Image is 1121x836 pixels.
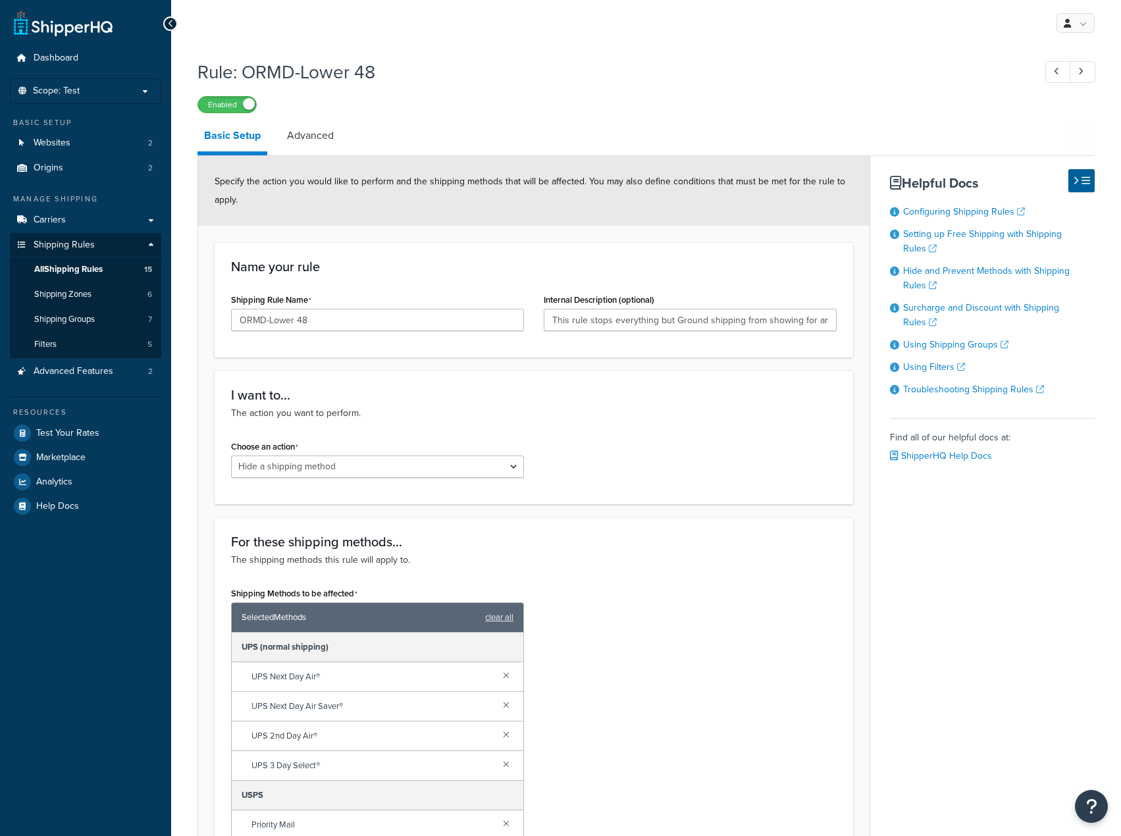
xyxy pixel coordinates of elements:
[148,314,152,325] span: 7
[147,289,152,300] span: 6
[231,535,837,549] h3: For these shipping methods...
[10,156,161,180] li: Origins
[10,359,161,384] li: Advanced Features
[232,633,523,662] div: UPS (normal shipping)
[10,208,161,232] a: Carriers
[10,233,161,257] a: Shipping Rules
[215,174,845,207] span: Specify the action you would like to perform and the shipping methods that will be affected. You ...
[280,120,340,151] a: Advanced
[903,205,1025,219] a: Configuring Shipping Rules
[903,264,1070,292] a: Hide and Prevent Methods with Shipping Rules
[36,477,72,488] span: Analytics
[231,295,311,305] label: Shipping Rule Name
[34,163,63,174] span: Origins
[10,257,161,282] a: AllShipping Rules15
[251,756,492,775] span: UPS 3 Day Select®
[197,120,267,155] a: Basic Setup
[903,360,965,374] a: Using Filters
[10,282,161,307] a: Shipping Zones6
[10,332,161,357] li: Filters
[251,816,492,834] span: Priority Mail
[10,421,161,445] a: Test Your Rates
[148,366,153,377] span: 2
[197,59,1021,85] h1: Rule: ORMD-Lower 48
[148,138,153,149] span: 2
[10,359,161,384] a: Advanced Features2
[231,442,298,452] label: Choose an action
[10,332,161,357] a: Filters5
[10,233,161,358] li: Shipping Rules
[485,608,513,627] a: clear all
[10,46,161,70] a: Dashboard
[10,407,161,418] div: Resources
[903,301,1059,329] a: Surcharge and Discount with Shipping Rules
[231,259,837,274] h3: Name your rule
[251,697,492,716] span: UPS Next Day Air Saver®
[1075,790,1108,823] button: Open Resource Center
[144,264,152,275] span: 15
[148,163,153,174] span: 2
[33,86,80,97] span: Scope: Test
[34,289,91,300] span: Shipping Zones
[1068,169,1095,192] button: Hide Help Docs
[903,227,1062,255] a: Setting up Free Shipping with Shipping Rules
[231,388,837,402] h3: I want to...
[10,494,161,518] a: Help Docs
[10,131,161,155] li: Websites
[242,608,479,627] span: Selected Methods
[36,452,86,463] span: Marketplace
[10,117,161,128] div: Basic Setup
[10,446,161,469] a: Marketplace
[890,176,1095,190] h3: Helpful Docs
[198,97,256,113] label: Enabled
[34,215,66,226] span: Carriers
[231,553,837,567] p: The shipping methods this rule will apply to.
[231,406,837,421] p: The action you want to perform.
[251,727,492,745] span: UPS 2nd Day Air®
[890,418,1095,465] div: Find all of our helpful docs at:
[34,314,95,325] span: Shipping Groups
[147,339,152,350] span: 5
[34,339,57,350] span: Filters
[10,131,161,155] a: Websites2
[34,53,78,64] span: Dashboard
[10,307,161,332] a: Shipping Groups7
[544,295,654,305] label: Internal Description (optional)
[10,156,161,180] a: Origins2
[903,382,1044,396] a: Troubleshooting Shipping Rules
[10,282,161,307] li: Shipping Zones
[36,501,79,512] span: Help Docs
[34,366,113,377] span: Advanced Features
[34,240,95,251] span: Shipping Rules
[10,307,161,332] li: Shipping Groups
[1070,61,1095,83] a: Next Record
[10,194,161,205] div: Manage Shipping
[232,781,523,810] div: USPS
[903,338,1008,352] a: Using Shipping Groups
[36,428,99,439] span: Test Your Rates
[1045,61,1071,83] a: Previous Record
[251,667,492,686] span: UPS Next Day Air®
[34,264,103,275] span: All Shipping Rules
[890,449,992,463] a: ShipperHQ Help Docs
[10,470,161,494] a: Analytics
[231,588,357,599] label: Shipping Methods to be affected
[34,138,70,149] span: Websites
